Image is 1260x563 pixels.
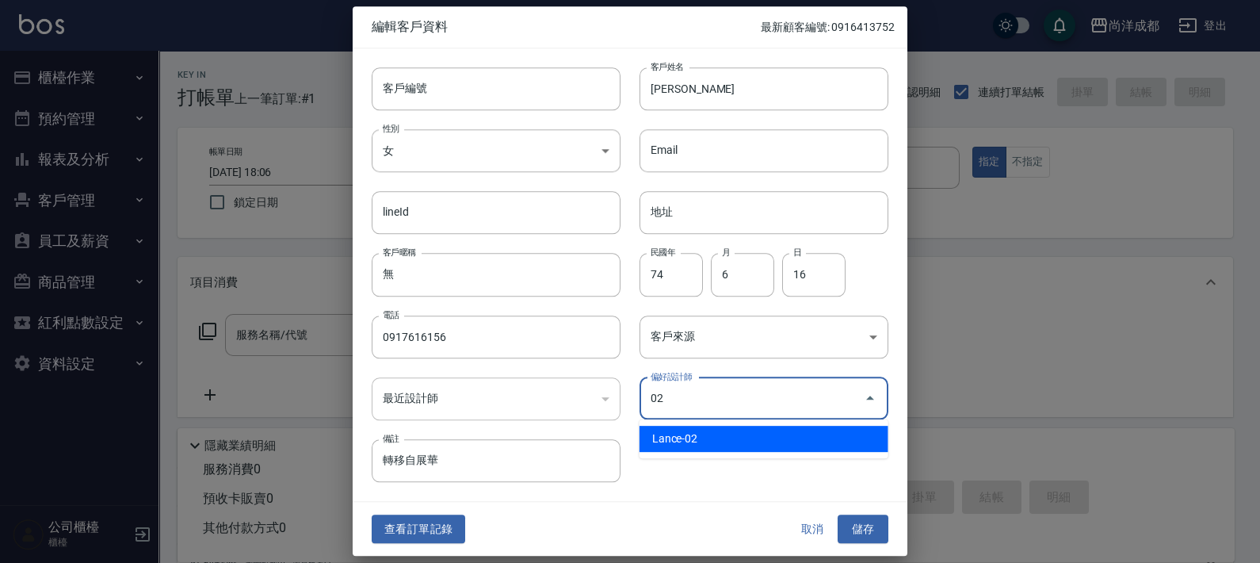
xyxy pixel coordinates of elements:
[857,386,883,412] button: Close
[383,247,416,259] label: 客戶暱稱
[651,247,675,259] label: 民國年
[383,122,399,134] label: 性別
[787,515,838,544] button: 取消
[372,129,620,172] div: 女
[383,432,399,444] label: 備註
[372,515,465,544] button: 查看訂單記錄
[722,247,730,259] label: 月
[761,19,895,36] p: 最新顧客編號: 0916413752
[651,370,692,382] label: 偏好設計師
[793,247,801,259] label: 日
[838,515,888,544] button: 儲存
[372,19,761,35] span: 編輯客戶資料
[640,426,888,452] li: Lance-02
[651,60,684,72] label: 客戶姓名
[383,308,399,320] label: 電話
